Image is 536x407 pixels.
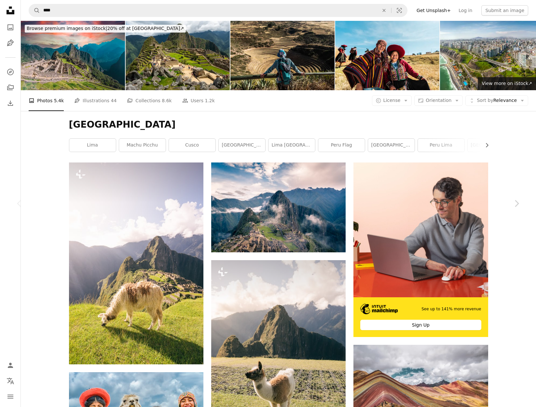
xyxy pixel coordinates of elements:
[481,139,488,152] button: scroll list to the right
[426,98,451,103] span: Orientation
[377,4,391,17] button: Clear
[418,139,464,152] a: peru lima
[230,21,335,90] img: Tourist man looking at view on a mountain, in Moray, Peru
[29,4,40,17] button: Search Unsplash
[360,320,481,330] div: Sign Up
[4,97,17,110] a: Download History
[126,21,230,90] img: Machu Picchu, Cusco, Peru
[4,81,17,94] a: Collections
[383,98,401,103] span: License
[368,139,415,152] a: [GEOGRAPHIC_DATA]
[211,358,346,364] a: a llama standing in a field with mountains in the background
[4,36,17,49] a: Illustrations
[478,77,536,90] a: View more on iStock↗
[162,97,172,104] span: 8.6k
[372,95,412,106] button: License
[421,306,481,312] span: See up to 141% more revenue
[353,162,488,297] img: file-1722962848292-892f2e7827caimage
[465,95,528,106] button: Sort byRelevance
[353,162,488,337] a: See up to 141% more revenueSign Up
[335,21,439,90] img: Portrait of a chinchero indigenous and tourist on a mountain, in Moray, Peru
[111,97,117,104] span: 44
[268,139,315,152] a: lima [GEOGRAPHIC_DATA]
[211,162,346,252] img: mountain with clouds
[27,26,107,31] span: Browse premium images on iStock |
[21,21,190,36] a: Browse premium images on iStock|20% off at [GEOGRAPHIC_DATA]↗
[360,304,398,314] img: file-1690386555781-336d1949dad1image
[477,98,493,103] span: Sort by
[468,139,514,152] a: [GEOGRAPHIC_DATA]
[182,90,215,111] a: Users 1.2k
[211,204,346,210] a: mountain with clouds
[477,97,517,104] span: Relevance
[27,26,184,31] span: 20% off at [GEOGRAPHIC_DATA] ↗
[69,119,488,131] h1: [GEOGRAPHIC_DATA]
[4,65,17,78] a: Explore
[4,359,17,372] a: Log in / Sign up
[127,90,172,111] a: Collections 8.6k
[497,172,536,235] a: Next
[4,374,17,387] button: Language
[4,21,17,34] a: Photos
[392,4,407,17] button: Visual search
[353,381,488,387] a: mountain under gray clouds
[4,390,17,403] button: Menu
[21,21,125,90] img: Machu Picchu Inca ruins
[413,5,455,16] a: Get Unsplash+
[318,139,365,152] a: peru flag
[205,97,214,104] span: 1.2k
[69,162,203,364] img: a llama grazing in a grassy field with mountains in the background
[169,139,215,152] a: cusco
[481,5,528,16] button: Submit an image
[455,5,476,16] a: Log in
[414,95,463,106] button: Orientation
[482,81,532,86] span: View more on iStock ↗
[119,139,166,152] a: machu picchu
[74,90,117,111] a: Illustrations 44
[219,139,265,152] a: [GEOGRAPHIC_DATA]
[69,260,203,266] a: a llama grazing in a grassy field with mountains in the background
[29,4,407,17] form: Find visuals sitewide
[69,139,116,152] a: lima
